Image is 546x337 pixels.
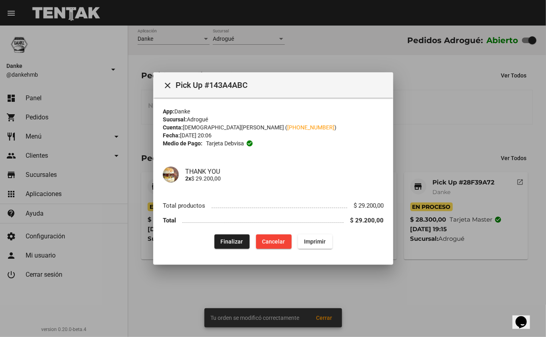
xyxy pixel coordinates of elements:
button: Cerrar [160,77,176,93]
iframe: chat widget [512,305,538,329]
span: Tarjeta debvisa [206,139,244,147]
div: [DATE] 20:06 [163,131,384,139]
span: Imprimir [304,238,326,245]
span: Finalizar [220,238,243,245]
strong: Sucursal: [163,116,187,123]
b: 2x [185,175,191,182]
div: Adrogué [163,115,384,123]
li: Total $ 29.200,00 [163,213,384,228]
strong: App: [163,108,174,115]
a: [PHONE_NUMBER] [287,124,334,131]
button: Finalizar [214,234,249,249]
mat-icon: check_circle [246,140,253,147]
mat-icon: Cerrar [163,81,172,91]
img: 48a15a04-7897-44e6-b345-df5d36d107ba.png [163,167,179,182]
button: Imprimir [298,234,332,249]
li: Total productos $ 29.200,00 [163,198,384,213]
span: Cancelar [262,238,285,245]
div: Danke [163,107,384,115]
span: Pick Up #143A4ABC [176,79,387,91]
h4: THANK YOU [185,168,384,175]
button: Cancelar [256,234,291,249]
strong: Medio de Pago: [163,139,202,147]
strong: Fecha: [163,132,180,139]
strong: Cuenta: [163,124,183,131]
div: [DEMOGRAPHIC_DATA][PERSON_NAME] ( ) [163,123,384,131]
p: $ 29.200,00 [185,175,384,182]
